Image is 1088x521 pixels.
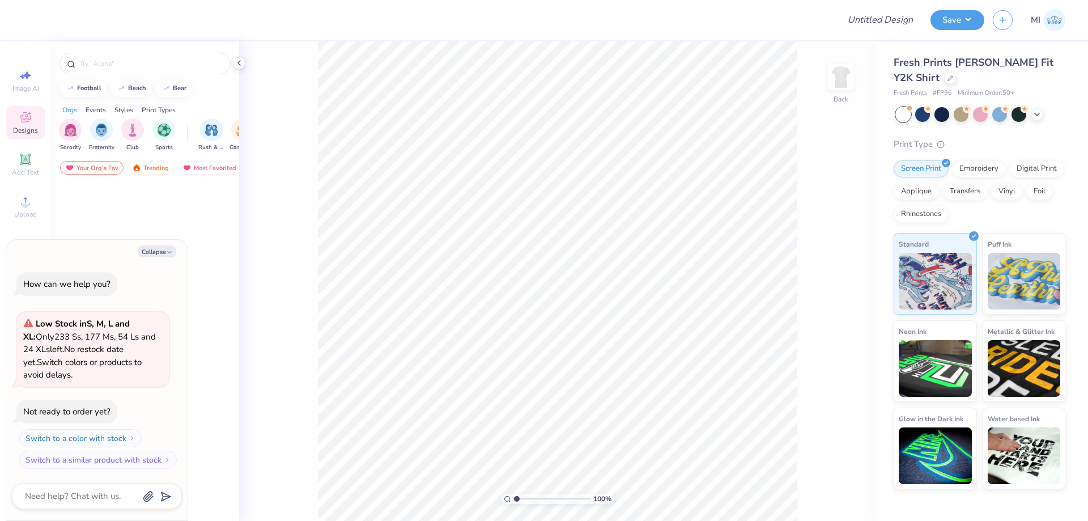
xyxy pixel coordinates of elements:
span: MI [1031,14,1040,27]
button: Collapse [138,245,176,257]
img: Back [830,66,852,88]
span: Water based Ink [988,413,1040,425]
div: Rhinestones [894,206,949,223]
span: Fresh Prints [894,88,927,98]
span: Fresh Prints [PERSON_NAME] Fit Y2K Shirt [894,56,1053,84]
button: filter button [229,118,256,152]
input: Untitled Design [839,9,922,31]
button: filter button [121,118,144,152]
img: Glow in the Dark Ink [899,427,972,484]
div: Your Org's Fav [60,161,124,175]
span: Only 233 Ss, 177 Ms, 54 Ls and 24 XLs left. Switch colors or products to avoid delays. [23,318,156,380]
span: Puff Ink [988,238,1011,250]
div: Orgs [62,105,77,115]
span: Neon Ink [899,325,926,337]
span: # FP96 [933,88,952,98]
div: Transfers [942,183,988,200]
span: Standard [899,238,929,250]
span: Fraternity [89,143,114,152]
img: Water based Ink [988,427,1061,484]
img: most_fav.gif [65,164,74,172]
a: MI [1031,9,1065,31]
div: filter for Game Day [229,118,256,152]
img: Game Day Image [236,124,249,137]
img: Fraternity Image [95,124,108,137]
img: Puff Ink [988,253,1061,310]
span: No restock date yet. [23,344,124,368]
div: Most Favorited [177,161,241,175]
span: Minimum Order: 50 + [958,88,1014,98]
img: Neon Ink [899,340,972,397]
button: Switch to a color with stock [19,429,142,447]
input: Try "Alpha" [78,58,223,69]
span: Club [126,143,139,152]
img: Standard [899,253,972,310]
div: Foil [1026,183,1053,200]
div: Styles [114,105,133,115]
img: Mark Isaac [1043,9,1065,31]
div: Vinyl [991,183,1023,200]
div: football [77,85,101,91]
button: filter button [59,118,82,152]
img: Metallic & Glitter Ink [988,340,1061,397]
span: Sorority [60,143,81,152]
div: Not ready to order yet? [23,406,110,417]
button: beach [110,80,151,97]
div: Back [834,94,848,104]
button: bear [155,80,192,97]
div: filter for Rush & Bid [198,118,224,152]
img: Switch to a color with stock [129,435,135,442]
img: most_fav.gif [182,164,192,172]
button: football [59,80,107,97]
span: 100 % [593,494,611,504]
button: Save [930,10,984,30]
button: filter button [198,118,224,152]
div: Events [86,105,106,115]
span: Metallic & Glitter Ink [988,325,1055,337]
span: Add Text [12,168,39,177]
div: Applique [894,183,939,200]
img: trend_line.gif [117,85,126,92]
div: filter for Sorority [59,118,82,152]
img: Club Image [126,124,139,137]
img: trend_line.gif [66,85,75,92]
strong: Low Stock in S, M, L and XL : [23,318,130,342]
div: Embroidery [952,160,1006,177]
span: Sports [155,143,173,152]
button: filter button [89,118,114,152]
div: Digital Print [1009,160,1064,177]
div: Print Type [894,138,1065,151]
img: Sports Image [158,124,171,137]
span: Glow in the Dark Ink [899,413,963,425]
img: trend_line.gif [161,85,171,92]
span: Upload [14,210,37,219]
div: filter for Fraternity [89,118,114,152]
span: Rush & Bid [198,143,224,152]
div: filter for Club [121,118,144,152]
button: filter button [152,118,175,152]
div: Print Types [142,105,176,115]
div: filter for Sports [152,118,175,152]
img: Switch to a similar product with stock [164,456,171,463]
img: trending.gif [132,164,141,172]
span: Designs [13,126,38,135]
img: Rush & Bid Image [205,124,218,137]
div: bear [173,85,186,91]
div: How can we help you? [23,278,110,290]
div: Screen Print [894,160,949,177]
img: Sorority Image [64,124,77,137]
div: beach [128,85,146,91]
span: Image AI [12,84,39,93]
button: Switch to a similar product with stock [19,451,177,469]
span: Game Day [229,143,256,152]
div: Trending [127,161,174,175]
